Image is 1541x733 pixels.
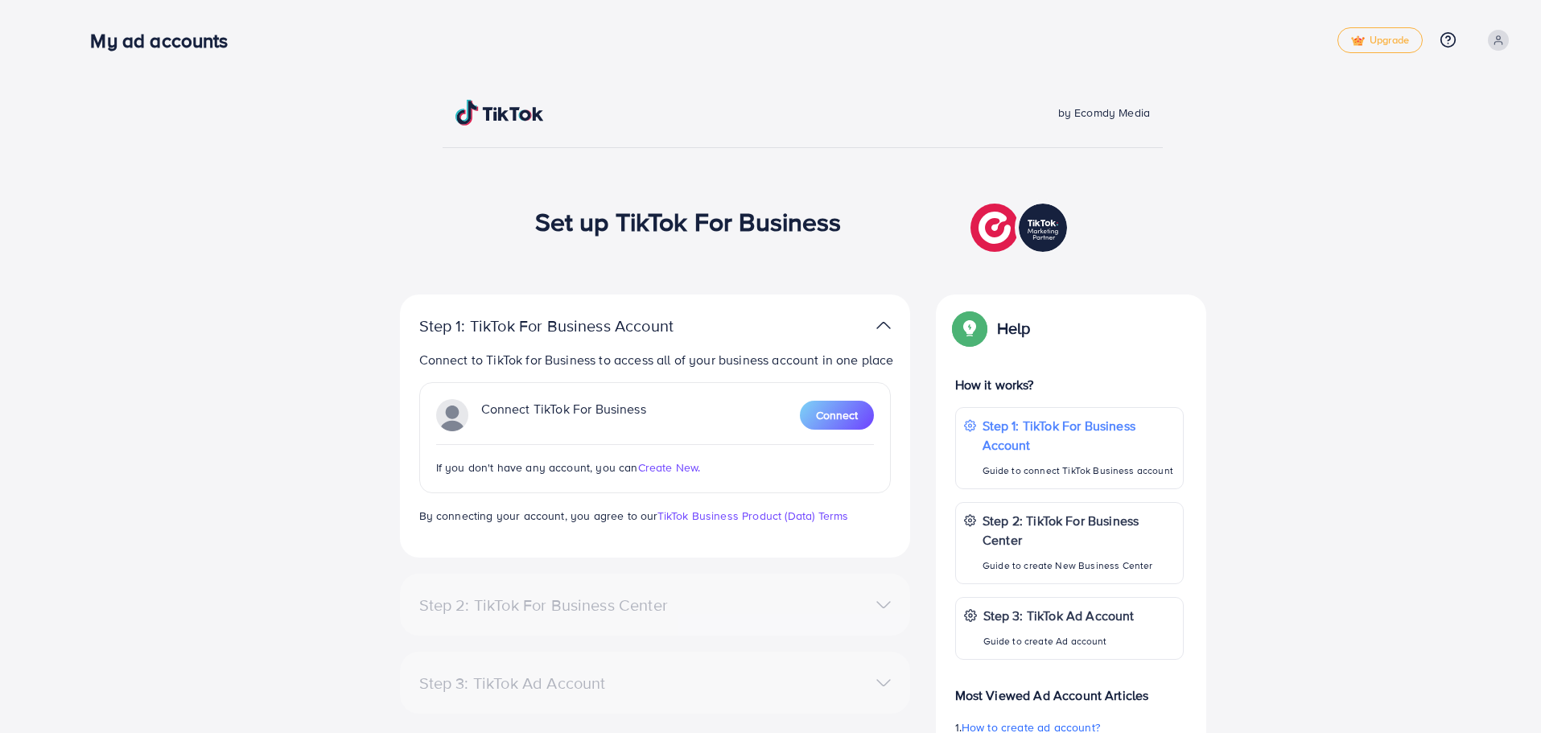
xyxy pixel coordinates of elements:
[419,506,891,525] p: By connecting your account, you agree to our
[955,314,984,343] img: Popup guide
[419,316,725,336] p: Step 1: TikTok For Business Account
[436,459,638,476] span: If you don't have any account, you can
[983,556,1175,575] p: Guide to create New Business Center
[983,461,1175,480] p: Guide to connect TikTok Business account
[1337,27,1423,53] a: tickUpgrade
[876,314,891,337] img: TikTok partner
[455,100,544,126] img: TikTok
[983,511,1175,550] p: Step 2: TikTok For Business Center
[983,632,1135,651] p: Guide to create Ad account
[800,401,874,430] button: Connect
[481,399,646,431] p: Connect TikTok For Business
[816,407,858,423] span: Connect
[1351,35,1365,47] img: tick
[638,459,701,476] span: Create New.
[970,200,1071,256] img: TikTok partner
[90,29,241,52] h3: My ad accounts
[983,416,1175,455] p: Step 1: TikTok For Business Account
[997,319,1031,338] p: Help
[955,375,1184,394] p: How it works?
[436,399,468,431] img: TikTok partner
[1058,105,1150,121] span: by Ecomdy Media
[419,350,897,369] p: Connect to TikTok for Business to access all of your business account in one place
[983,606,1135,625] p: Step 3: TikTok Ad Account
[535,206,842,237] h1: Set up TikTok For Business
[1351,35,1409,47] span: Upgrade
[955,673,1184,705] p: Most Viewed Ad Account Articles
[657,508,849,524] a: TikTok Business Product (Data) Terms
